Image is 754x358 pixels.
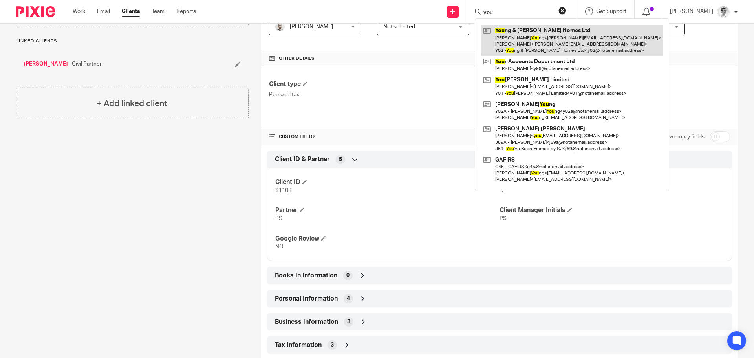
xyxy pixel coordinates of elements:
[670,7,713,15] p: [PERSON_NAME]
[16,38,249,44] p: Linked clients
[152,7,165,15] a: Team
[269,91,500,99] p: Personal tax
[558,7,566,15] button: Clear
[269,134,500,140] h4: CUSTOM FIELDS
[339,156,342,163] span: 5
[346,272,350,279] span: 0
[500,216,507,221] span: PS
[275,188,292,193] span: S110B
[275,244,284,250] span: NO
[331,341,334,349] span: 3
[275,155,330,163] span: Client ID & Partner
[347,295,350,303] span: 4
[72,60,102,68] span: Civil Partner
[275,341,322,349] span: Tax Information
[275,295,338,303] span: Personal Information
[275,216,282,221] span: PS
[500,188,503,193] span: A
[73,7,85,15] a: Work
[269,80,500,88] h4: Client type
[483,9,553,17] input: Search
[275,235,500,243] h4: Google Review
[279,55,315,62] span: Other details
[347,318,350,326] span: 3
[24,60,68,68] a: [PERSON_NAME]
[97,97,167,110] h4: + Add linked client
[275,272,337,280] span: Books In Information
[290,24,333,29] span: [PERSON_NAME]
[16,6,55,17] img: Pixie
[275,206,500,215] h4: Partner
[97,7,110,15] a: Email
[275,178,500,186] h4: Client ID
[275,22,285,31] img: PS.png
[176,7,196,15] a: Reports
[383,24,415,29] span: Not selected
[500,206,724,215] h4: Client Manager Initials
[122,7,140,15] a: Clients
[717,6,730,18] img: Adam_2025.jpg
[275,318,338,326] span: Business Information
[596,9,626,14] span: Get Support
[659,133,705,141] label: Show empty fields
